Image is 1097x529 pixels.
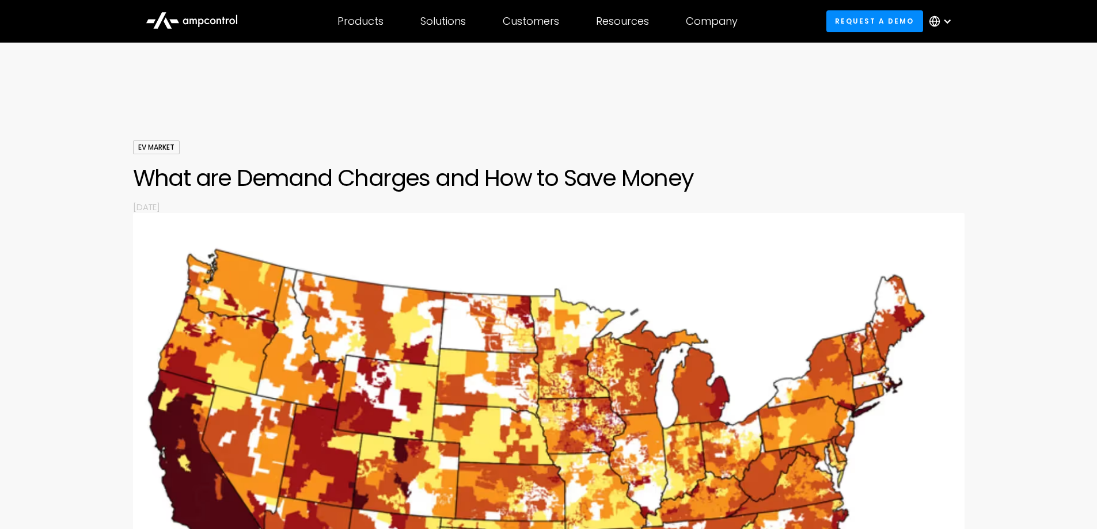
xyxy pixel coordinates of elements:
[503,15,559,28] div: Customers
[420,15,466,28] div: Solutions
[686,15,738,28] div: Company
[596,15,649,28] div: Resources
[337,15,384,28] div: Products
[133,201,965,213] p: [DATE]
[133,164,965,192] h1: What are Demand Charges and How to Save Money
[133,140,180,154] div: EV Market
[826,10,923,32] a: Request a demo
